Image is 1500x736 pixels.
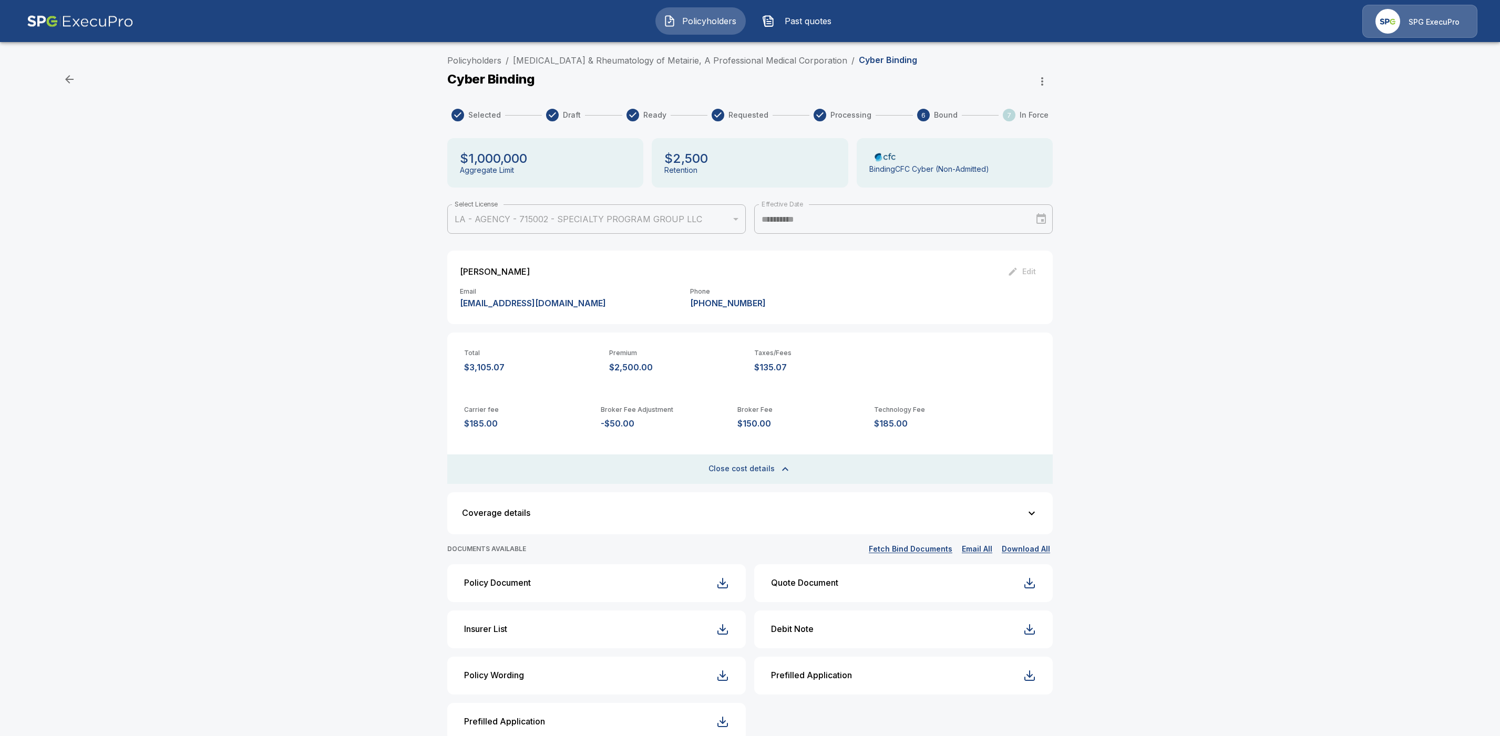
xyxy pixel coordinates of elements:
button: Coverage details [454,499,1046,528]
span: Past quotes [779,15,837,27]
div: Quote Document [771,578,838,588]
p: Cyber Binding [447,71,535,87]
span: Policyholders [680,15,738,27]
div: Prefilled Application [464,717,545,727]
p: Premium [609,349,746,357]
p: Retention [664,166,697,175]
li: / [851,54,855,67]
div: Debit Note [771,624,814,634]
p: $150.00 [737,419,874,429]
div: Prefilled Application [771,670,852,680]
button: Past quotes IconPast quotes [754,7,845,35]
p: DOCUMENTS AVAILABLE [447,545,526,553]
p: $2,500 [664,151,708,166]
p: -$50.00 [601,419,737,429]
button: Policy Wording [447,657,746,694]
img: Policyholders Icon [663,15,676,27]
label: Effective Date [762,200,803,209]
p: Taxes/Fees [754,349,891,357]
p: Technology Fee [874,406,1011,414]
button: Prefilled Application [754,657,1053,694]
a: Policyholders [447,55,501,66]
p: Email [460,288,606,295]
p: Broker Fee Adjustment [601,406,737,414]
span: Selected [468,110,501,120]
p: [PHONE_NUMBER] [690,299,766,307]
p: [PERSON_NAME] [460,267,530,276]
p: $185.00 [464,419,601,429]
div: Insurer List [464,624,507,634]
img: AA Logo [27,5,133,38]
p: [EMAIL_ADDRESS][DOMAIN_NAME] [460,299,606,307]
div: Policy Document [464,578,531,588]
img: Past quotes Icon [762,15,775,27]
text: 6 [921,111,926,119]
text: 7 [1007,111,1011,119]
nav: breadcrumb [447,54,917,67]
div: LA - AGENCY - 715002 - SPECIALTY PROGRAM GROUP LLC [447,204,746,234]
button: Debit Note [754,610,1053,648]
p: Broker Fee [737,406,874,414]
span: Bound [934,110,958,120]
a: [MEDICAL_DATA] & Rheumatology of Metairie, A Professional Medical Corporation [513,55,847,66]
button: Download All [999,543,1053,556]
p: Total [464,349,601,357]
p: Cyber Binding [859,55,917,65]
p: Phone [690,288,766,295]
p: $1,000,000 [460,151,527,166]
p: $185.00 [874,419,1011,429]
button: Insurer List [447,610,746,648]
span: Draft [563,110,581,120]
img: Agency Icon [1375,9,1400,34]
div: Policy Wording [464,670,524,680]
span: In Force [1020,110,1049,120]
a: Agency IconSPG ExecuPro [1362,5,1477,38]
p: $3,105.07 [464,362,601,372]
span: Ready [643,110,666,120]
li: / [506,54,509,67]
p: Carrier fee [464,406,601,414]
p: Aggregate Limit [460,166,514,175]
span: Processing [830,110,871,120]
img: Carrier Logo [869,152,902,162]
button: Policy Document [447,564,746,602]
button: Policyholders IconPolicyholders [655,7,746,35]
span: Requested [728,110,768,120]
label: Select License [455,200,498,209]
button: Email All [959,543,995,556]
button: Close cost details [447,454,1053,484]
div: Coverage details [462,509,1025,517]
button: Fetch Bind Documents [866,543,955,556]
p: $2,500.00 [609,362,746,372]
button: Quote Document [754,564,1053,602]
p: $135.07 [754,362,891,372]
p: Binding CFC Cyber (Non-Admitted) [869,165,989,174]
p: SPG ExecuPro [1409,17,1460,27]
